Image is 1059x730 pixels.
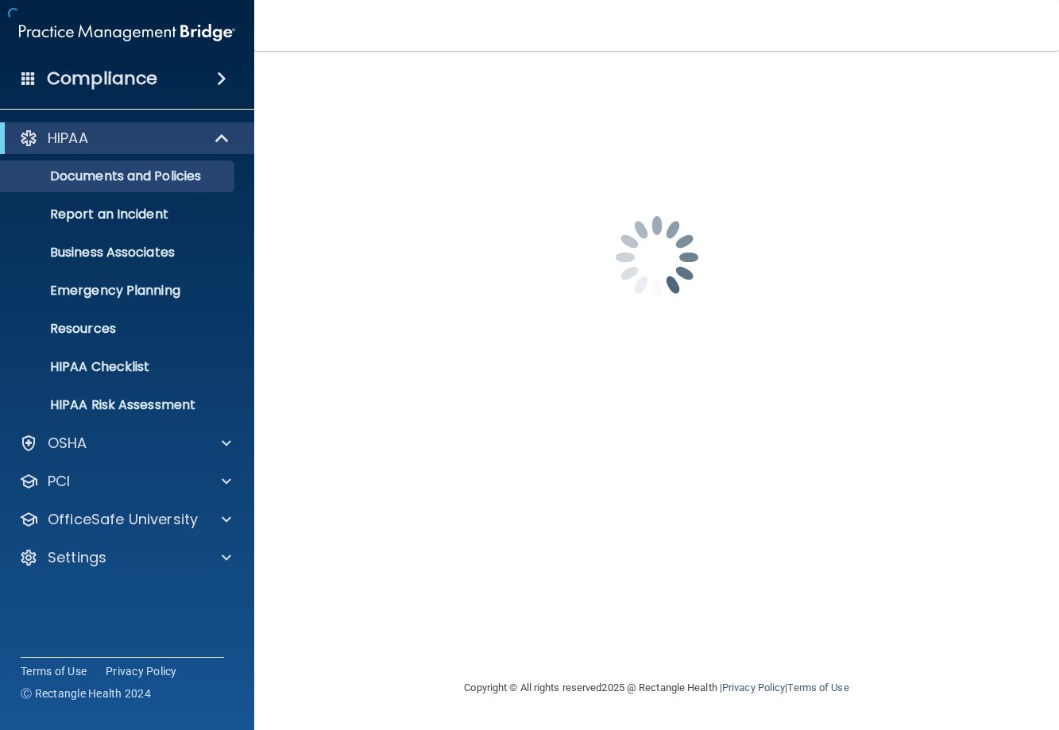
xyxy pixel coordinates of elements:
[21,686,151,701] span: Ⓒ Rectangle Health 2024
[10,168,227,184] p: Documents and Policies
[10,321,227,337] p: Resources
[47,68,157,90] h4: Compliance
[10,397,227,413] p: HIPAA Risk Assessment
[19,17,235,48] img: PMB logo
[48,548,106,567] p: Settings
[48,472,70,491] p: PCI
[19,129,230,148] a: HIPAA
[48,510,198,529] p: OfficeSafe University
[19,510,231,529] a: OfficeSafe University
[10,207,227,222] p: Report an Incident
[787,682,848,693] a: Terms of Use
[21,663,87,679] a: Terms of Use
[19,472,231,491] a: PCI
[48,434,87,453] p: OSHA
[722,682,785,693] a: Privacy Policy
[578,178,736,337] img: spinner.e123f6fc.gif
[19,434,231,453] a: OSHA
[784,617,1040,681] iframe: Drift Widget Chat Controller
[106,663,177,679] a: Privacy Policy
[367,662,947,713] div: Copyright © All rights reserved 2025 @ Rectangle Health | |
[10,283,227,299] p: Emergency Planning
[10,359,227,375] p: HIPAA Checklist
[48,129,88,148] p: HIPAA
[19,548,231,567] a: Settings
[10,245,227,261] p: Business Associates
